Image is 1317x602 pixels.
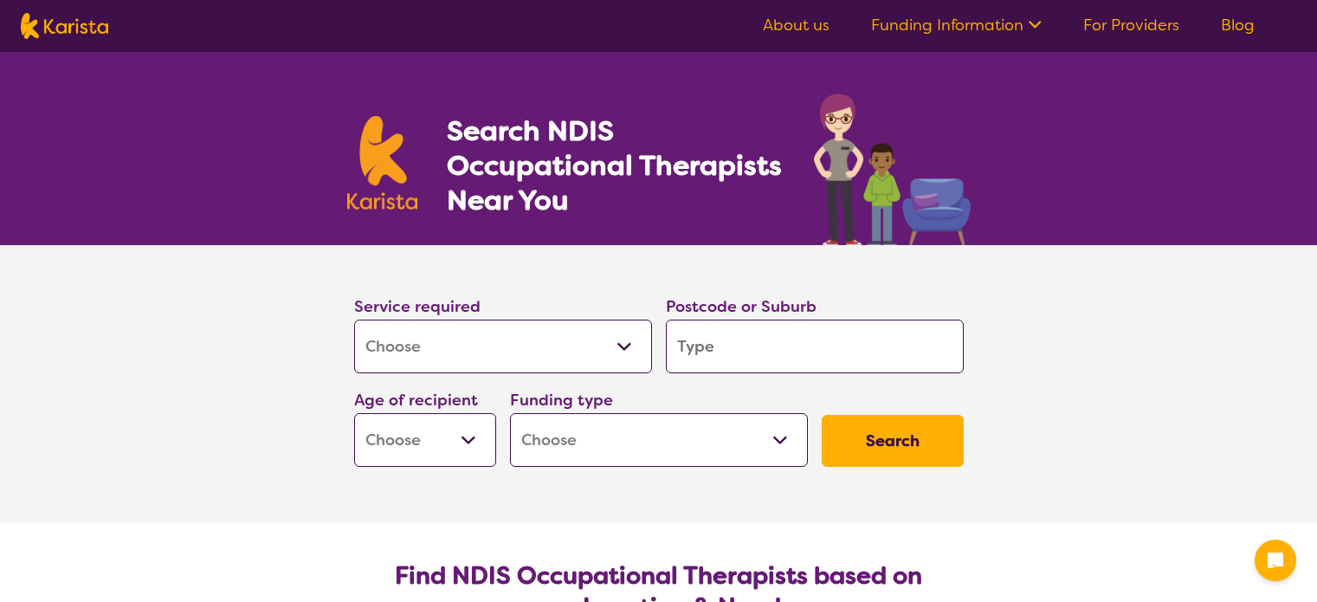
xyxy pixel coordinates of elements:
[354,390,478,411] label: Age of recipient
[822,415,964,467] button: Search
[347,116,418,210] img: Karista logo
[21,13,108,39] img: Karista logo
[354,296,481,317] label: Service required
[447,113,784,217] h1: Search NDIS Occupational Therapists Near You
[814,94,971,245] img: occupational-therapy
[1083,15,1179,36] a: For Providers
[1221,15,1255,36] a: Blog
[666,320,964,373] input: Type
[871,15,1042,36] a: Funding Information
[666,296,817,317] label: Postcode or Suburb
[763,15,830,36] a: About us
[510,390,613,411] label: Funding type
